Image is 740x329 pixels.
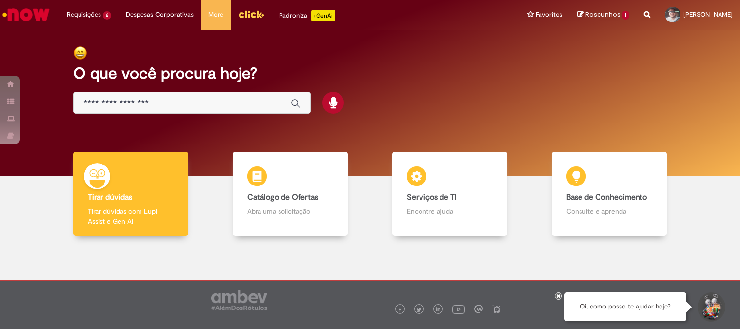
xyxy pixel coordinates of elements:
span: Rascunhos [585,10,620,19]
p: Consulte e aprenda [566,206,652,216]
a: Catálogo de Ofertas Abra uma solicitação [211,152,370,236]
img: ServiceNow [1,5,51,24]
img: click_logo_yellow_360x200.png [238,7,264,21]
div: Padroniza [279,10,335,21]
span: 1 [622,11,629,20]
a: Base de Conhecimento Consulte e aprenda [529,152,689,236]
b: Serviços de TI [407,192,457,202]
button: Iniciar Conversa de Suporte [696,292,725,322]
div: Oi, como posso te ajudar hoje? [564,292,686,321]
img: logo_footer_facebook.png [398,308,402,312]
span: Requisições [67,10,101,20]
a: Rascunhos [577,10,629,20]
b: Tirar dúvidas [88,192,132,202]
h2: O que você procura hoje? [73,65,666,82]
span: Favoritos [536,10,562,20]
a: Tirar dúvidas Tirar dúvidas com Lupi Assist e Gen Ai [51,152,211,236]
img: happy-face.png [73,46,87,60]
img: logo_footer_naosei.png [492,305,501,313]
span: More [208,10,223,20]
img: logo_footer_ambev_rotulo_gray.png [211,290,267,310]
span: [PERSON_NAME] [683,10,733,19]
img: logo_footer_linkedin.png [436,307,440,313]
b: Base de Conhecimento [566,192,647,202]
span: 6 [103,11,111,20]
p: Encontre ajuda [407,206,493,216]
span: Despesas Corporativas [126,10,194,20]
a: Serviços de TI Encontre ajuda [370,152,530,236]
img: logo_footer_twitter.png [417,308,421,312]
img: logo_footer_youtube.png [452,303,465,315]
img: logo_footer_workplace.png [474,305,483,313]
p: +GenAi [311,10,335,21]
p: Abra uma solicitação [247,206,333,216]
p: Tirar dúvidas com Lupi Assist e Gen Ai [88,206,174,226]
b: Catálogo de Ofertas [247,192,318,202]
